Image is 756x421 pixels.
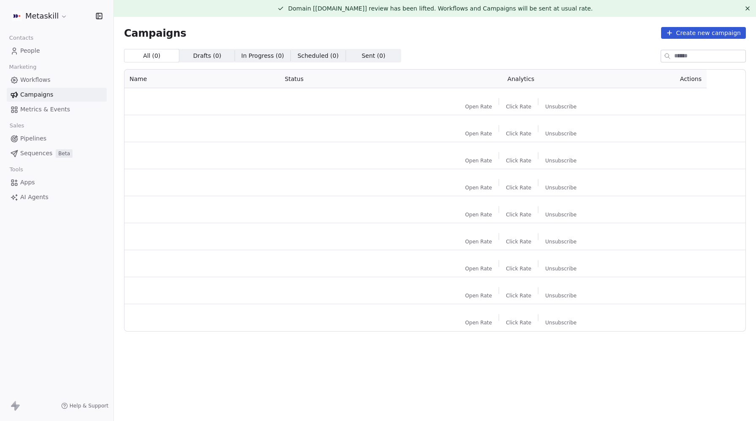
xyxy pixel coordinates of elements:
th: Analytics [421,70,621,88]
span: Click Rate [506,238,531,245]
span: People [20,46,40,55]
th: Name [124,70,280,88]
span: Click Rate [506,184,531,191]
span: Open Rate [465,319,492,326]
span: Unsubscribe [545,319,576,326]
span: AI Agents [20,193,49,202]
span: Click Rate [506,265,531,272]
span: Unsubscribe [545,238,576,245]
span: Domain [[DOMAIN_NAME]] review has been lifted. Workflows and Campaigns will be sent at usual rate. [288,5,593,12]
span: Open Rate [465,292,492,299]
span: Sent ( 0 ) [362,51,385,60]
span: Open Rate [465,157,492,164]
span: Click Rate [506,130,531,137]
span: Click Rate [506,319,531,326]
span: Metaskill [25,11,59,22]
span: Click Rate [506,292,531,299]
span: Open Rate [465,103,492,110]
span: Unsubscribe [545,211,576,218]
span: Open Rate [465,211,492,218]
a: SequencesBeta [7,146,107,160]
span: Tools [6,163,27,176]
span: Help & Support [70,402,108,409]
span: Drafts ( 0 ) [193,51,221,60]
span: Unsubscribe [545,184,576,191]
a: People [7,44,107,58]
span: Unsubscribe [545,130,576,137]
span: Click Rate [506,211,531,218]
span: Apps [20,178,35,187]
th: Actions [621,70,707,88]
span: Click Rate [506,157,531,164]
span: Click Rate [506,103,531,110]
a: Campaigns [7,88,107,102]
button: Metaskill [10,9,69,23]
a: AI Agents [7,190,107,204]
span: Open Rate [465,238,492,245]
span: Beta [56,149,73,158]
th: Status [280,70,421,88]
button: Create new campaign [661,27,746,39]
span: Sales [6,119,28,132]
span: Open Rate [465,265,492,272]
span: In Progress ( 0 ) [241,51,284,60]
span: Unsubscribe [545,292,576,299]
img: AVATAR%20METASKILL%20-%20Colori%20Positivo.png [12,11,22,21]
span: Unsubscribe [545,265,576,272]
span: Pipelines [20,134,46,143]
span: Open Rate [465,130,492,137]
span: Metrics & Events [20,105,70,114]
a: Pipelines [7,132,107,146]
span: Sequences [20,149,52,158]
a: Workflows [7,73,107,87]
span: Workflows [20,76,51,84]
span: Marketing [5,61,40,73]
a: Apps [7,175,107,189]
a: Metrics & Events [7,103,107,116]
a: Help & Support [61,402,108,409]
span: Unsubscribe [545,103,576,110]
span: Campaigns [124,27,186,39]
span: Contacts [5,32,37,44]
span: Scheduled ( 0 ) [297,51,339,60]
span: Unsubscribe [545,157,576,164]
span: Campaigns [20,90,53,99]
span: Open Rate [465,184,492,191]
